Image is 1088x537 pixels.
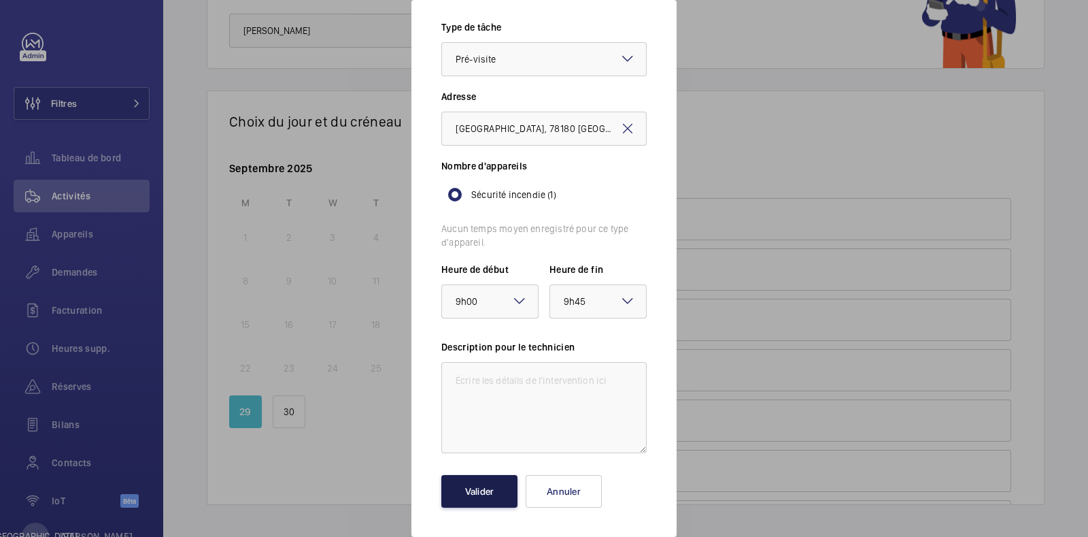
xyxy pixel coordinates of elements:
button: Annuler [526,475,602,508]
font: Pré-visite [456,54,496,65]
font: Sécurité incendie (1) [471,189,556,200]
font: 9h00 [456,296,478,307]
font: Heure de début [441,264,509,275]
font: 9h45 [564,296,586,307]
font: Adresse [441,91,476,102]
font: Aucun temps moyen enregistré pour ce type d'appareil. [441,223,628,248]
font: Heure de fin [549,264,603,275]
button: Valider [441,475,517,508]
font: Type de tâche [441,22,502,33]
input: Entrez l'adresse de la tâche [441,112,647,146]
font: Annuler [547,486,581,497]
font: Valider [465,486,494,497]
font: Nombre d'appareils [441,161,527,172]
font: Description pour le technicien [441,342,575,353]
